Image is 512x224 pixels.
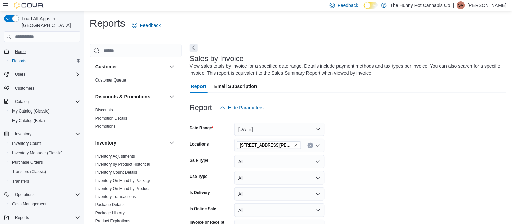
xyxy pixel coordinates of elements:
button: Operations [1,190,83,199]
button: Open list of options [315,143,321,148]
span: My Catalog (Classic) [9,107,80,115]
div: Steve Vandermeulen [457,1,465,9]
span: Catalog [15,99,29,104]
label: Use Type [190,174,207,179]
a: Cash Management [9,200,49,208]
button: Reports [1,213,83,222]
button: All [234,203,325,217]
span: Catalog [12,98,80,106]
span: Operations [15,192,35,197]
button: Users [1,70,83,79]
span: Users [15,72,25,77]
a: Inventory On Hand by Product [95,186,150,191]
label: Sale Type [190,158,208,163]
h3: Customer [95,63,117,70]
h3: Discounts & Promotions [95,93,150,100]
button: All [234,171,325,185]
a: Purchase Orders [9,158,46,166]
span: Cash Management [12,201,46,207]
span: Discounts [95,107,113,113]
span: Home [15,49,26,54]
span: Hide Parameters [228,104,264,111]
span: 659 Upper James St [237,141,301,149]
span: Inventory On Hand by Package [95,178,152,183]
label: Date Range [190,125,214,131]
a: Transfers (Classic) [9,168,49,176]
span: Inventory Transactions [95,194,136,199]
div: Customer [90,76,182,87]
span: Operations [12,191,80,199]
button: Reports [7,56,83,66]
a: Product Expirations [95,219,130,223]
button: [DATE] [234,123,325,136]
span: Report [191,79,206,93]
h3: Inventory [95,139,116,146]
p: The Hunny Pot Cannabis Co [390,1,450,9]
span: Transfers (Classic) [9,168,80,176]
a: Transfers [9,177,32,185]
span: Transfers [9,177,80,185]
h3: Report [190,104,212,112]
span: Inventory [12,130,80,138]
span: SV [458,1,464,9]
button: Reports [12,214,32,222]
img: Cova [14,2,44,9]
button: Cash Management [7,199,83,209]
label: Is Delivery [190,190,210,195]
p: | [453,1,454,9]
a: Inventory Count [9,139,44,148]
span: Cash Management [9,200,80,208]
span: Load All Apps in [GEOGRAPHIC_DATA] [19,15,80,29]
span: Inventory Manager (Classic) [9,149,80,157]
span: [STREET_ADDRESS][PERSON_NAME] [240,142,293,149]
button: Catalog [1,97,83,106]
span: Feedback [140,22,161,29]
button: Inventory Count [7,139,83,148]
button: Home [1,46,83,56]
a: Package History [95,211,125,215]
span: Package Details [95,202,125,207]
button: Discounts & Promotions [95,93,167,100]
a: Inventory Adjustments [95,154,135,159]
button: All [234,187,325,201]
span: Feedback [338,2,358,9]
span: Inventory Count [12,141,41,146]
a: Inventory Manager (Classic) [9,149,65,157]
button: Catalog [12,98,31,106]
label: Is Online Sale [190,206,216,212]
span: Reports [15,215,29,220]
button: My Catalog (Beta) [7,116,83,125]
a: Home [12,47,28,56]
span: Reports [9,57,80,65]
button: Inventory [168,139,176,147]
span: Purchase Orders [9,158,80,166]
button: Transfers [7,177,83,186]
a: My Catalog (Beta) [9,117,48,125]
span: Inventory Count [9,139,80,148]
button: Operations [12,191,37,199]
button: Customer [168,63,176,71]
input: Dark Mode [364,2,378,9]
a: Customers [12,84,37,92]
a: Promotions [95,124,116,129]
button: All [234,155,325,168]
a: Inventory Transactions [95,194,136,199]
button: Users [12,70,28,78]
span: Users [12,70,80,78]
a: Promotion Details [95,116,127,121]
button: Remove 659 Upper James St from selection in this group [294,143,298,147]
label: Locations [190,141,209,147]
span: Email Subscription [214,79,257,93]
a: Inventory Count Details [95,170,137,175]
span: Inventory On Hand by Product [95,186,150,191]
a: Package Details [95,202,125,207]
button: Inventory [95,139,167,146]
a: Feedback [129,19,163,32]
button: Discounts & Promotions [168,93,176,101]
span: My Catalog (Classic) [12,108,50,114]
button: Customers [1,83,83,93]
button: My Catalog (Classic) [7,106,83,116]
span: My Catalog (Beta) [9,117,80,125]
